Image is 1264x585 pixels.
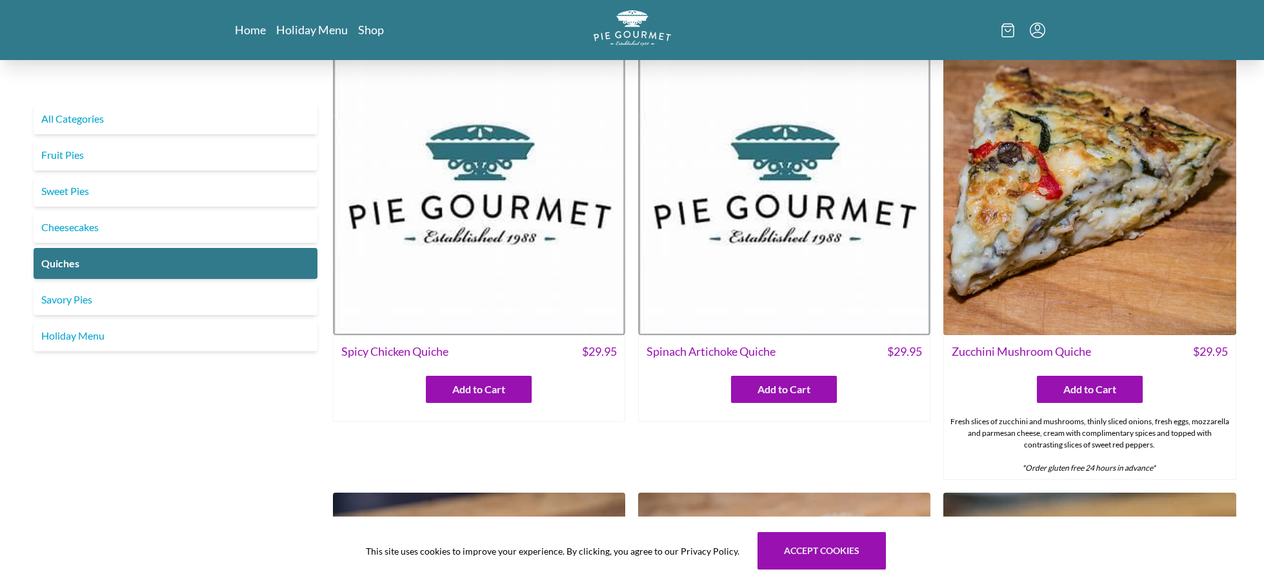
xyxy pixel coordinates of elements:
[341,343,448,360] span: Spicy Chicken Quiche
[34,103,317,134] a: All Categories
[34,320,317,351] a: Holiday Menu
[358,22,384,37] a: Shop
[887,343,922,360] span: $ 29.95
[757,382,810,397] span: Add to Cart
[757,532,886,570] button: Accept cookies
[34,284,317,315] a: Savory Pies
[1037,376,1143,403] button: Add to Cart
[594,10,671,50] a: Logo
[235,22,266,37] a: Home
[1193,343,1228,360] span: $ 29.95
[34,212,317,243] a: Cheesecakes
[1030,23,1045,38] button: Menu
[366,544,739,558] span: This site uses cookies to improve your experience. By clicking, you agree to our Privacy Policy.
[34,248,317,279] a: Quiches
[34,176,317,207] a: Sweet Pies
[943,43,1236,335] img: Zucchini Mushroom Quiche
[452,382,505,397] span: Add to Cart
[638,43,930,335] img: Spinach Artichoke Quiche
[426,376,532,403] button: Add to Cart
[34,139,317,170] a: Fruit Pies
[582,343,617,360] span: $ 29.95
[1022,463,1156,473] em: *Order gluten free 24 hours in advance*
[333,43,625,335] img: Spicy Chicken Quiche
[594,10,671,46] img: logo
[952,343,1091,360] span: Zucchini Mushroom Quiche
[647,343,776,360] span: Spinach Artichoke Quiche
[1063,382,1116,397] span: Add to Cart
[944,411,1235,479] div: Fresh slices of zucchini and mushrooms, thinly sliced onions, fresh eggs, mozzarella and parmesan...
[731,376,837,403] button: Add to Cart
[276,22,348,37] a: Holiday Menu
